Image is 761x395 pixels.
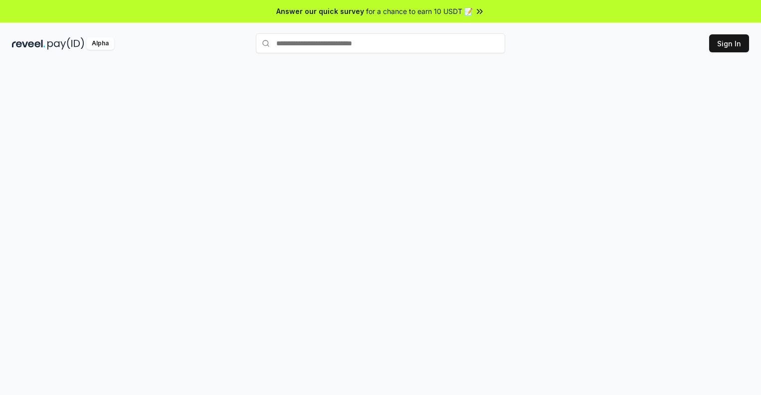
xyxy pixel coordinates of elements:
[86,37,114,50] div: Alpha
[47,37,84,50] img: pay_id
[12,37,45,50] img: reveel_dark
[709,34,749,52] button: Sign In
[276,6,364,16] span: Answer our quick survey
[366,6,473,16] span: for a chance to earn 10 USDT 📝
